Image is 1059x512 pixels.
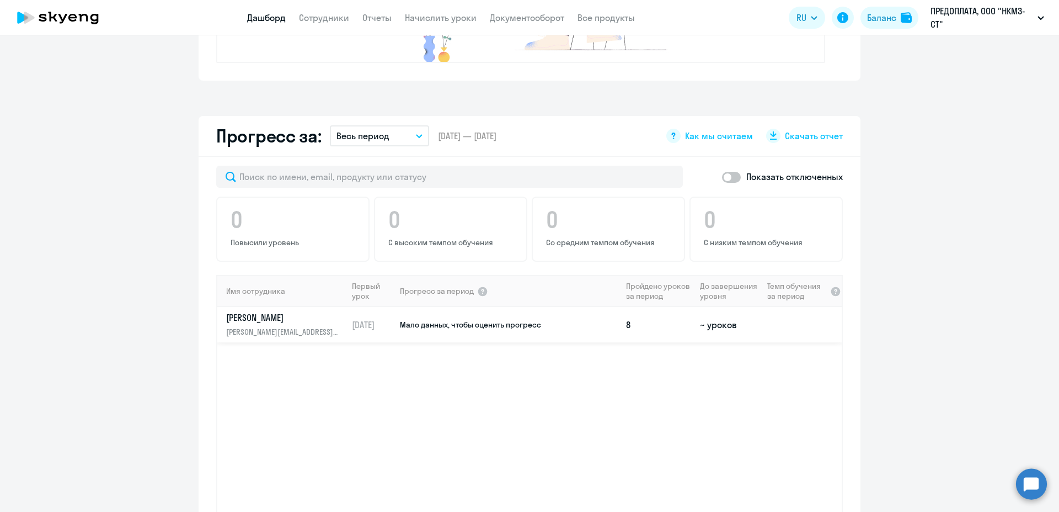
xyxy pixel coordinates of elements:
[767,281,827,301] span: Темп обучения за период
[860,7,918,29] button: Балансbalance
[226,326,340,338] p: [PERSON_NAME][EMAIL_ADDRESS][DOMAIN_NAME]
[622,307,696,342] td: 8
[336,129,389,142] p: Весь период
[930,4,1033,31] p: ПРЕДОПЛАТА, ООО "НКМЗ-СТ"
[247,12,286,23] a: Дашборд
[490,12,564,23] a: Документооборот
[867,11,896,24] div: Баланс
[696,307,762,342] td: ~ уроков
[226,312,347,338] a: [PERSON_NAME][PERSON_NAME][EMAIL_ADDRESS][DOMAIN_NAME]
[330,125,429,146] button: Весь период
[685,130,753,142] span: Как мы считаем
[785,130,843,142] span: Скачать отчет
[347,307,399,342] td: [DATE]
[438,130,496,142] span: [DATE] — [DATE]
[299,12,349,23] a: Сотрудники
[405,12,477,23] a: Начислить уроки
[226,312,340,324] p: [PERSON_NAME]
[216,125,321,147] h2: Прогресс за:
[400,320,541,330] span: Мало данных, чтобы оценить прогресс
[789,7,825,29] button: RU
[696,275,762,307] th: До завершения уровня
[217,275,347,307] th: Имя сотрудника
[622,275,696,307] th: Пройдено уроков за период
[796,11,806,24] span: RU
[901,12,912,23] img: balance
[577,12,635,23] a: Все продукты
[400,286,474,296] span: Прогресс за период
[925,4,1050,31] button: ПРЕДОПЛАТА, ООО "НКМЗ-СТ"
[746,170,843,183] p: Показать отключенных
[362,12,392,23] a: Отчеты
[347,275,399,307] th: Первый урок
[216,166,683,188] input: Поиск по имени, email, продукту или статусу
